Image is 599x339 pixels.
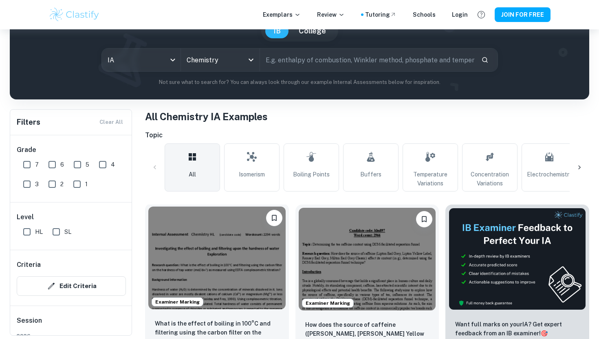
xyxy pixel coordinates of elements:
[263,10,301,19] p: Exemplars
[302,299,353,307] span: Examiner Marking
[17,276,126,296] button: Edit Criteria
[145,109,589,124] h1: All Chemistry IA Examples
[60,180,64,189] span: 2
[293,170,330,179] span: Boiling Points
[299,208,436,310] img: Chemistry IA example thumbnail: How does the source of caffeine (Lipton
[260,48,475,71] input: E.g. enthalpy of combustion, Winkler method, phosphate and temperature...
[35,180,39,189] span: 3
[416,211,432,227] button: Please log in to bookmark exemplars
[245,54,257,66] button: Open
[17,117,40,128] h6: Filters
[474,8,488,22] button: Help and Feedback
[406,170,454,188] span: Temperature Variations
[60,160,64,169] span: 6
[64,227,71,236] span: SL
[527,170,572,179] span: Electrochemistry
[86,160,89,169] span: 5
[365,10,396,19] a: Tutoring
[148,207,286,309] img: Chemistry IA example thumbnail: What is the effect of boiling in 100°C a
[111,160,115,169] span: 4
[152,298,203,306] span: Examiner Marking
[452,10,468,19] a: Login
[541,330,548,337] span: 🎯
[291,24,334,38] button: College
[413,10,436,19] a: Schools
[102,48,181,71] div: IA
[266,210,282,226] button: Please log in to bookmark exemplars
[48,7,100,23] img: Clastify logo
[317,10,345,19] p: Review
[17,145,126,155] h6: Grade
[360,170,381,179] span: Buffers
[17,316,126,332] h6: Session
[455,320,579,338] p: Want full marks on your IA ? Get expert feedback from an IB examiner!
[265,24,289,38] button: IB
[35,160,39,169] span: 7
[17,212,126,222] h6: Level
[239,170,265,179] span: Isomerism
[478,53,492,67] button: Search
[16,78,583,86] p: Not sure what to search for? You can always look through our example Internal Assessments below f...
[466,170,514,188] span: Concentration Variations
[35,227,43,236] span: HL
[145,130,589,140] h6: Topic
[495,7,551,22] button: JOIN FOR FREE
[189,170,196,179] span: All
[17,260,41,270] h6: Criteria
[449,208,586,310] img: Thumbnail
[85,180,88,189] span: 1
